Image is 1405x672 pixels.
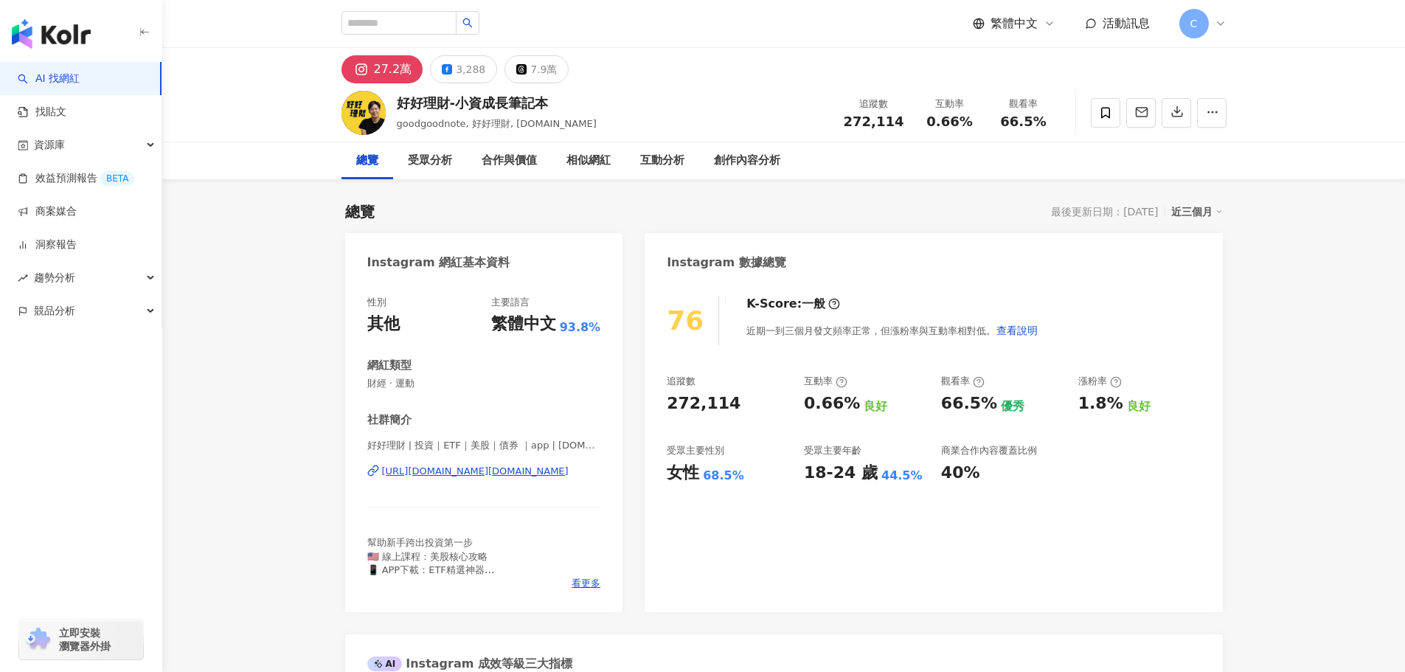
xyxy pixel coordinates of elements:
div: 社群簡介 [367,412,412,428]
div: 觀看率 [996,97,1052,111]
span: 資源庫 [34,128,65,162]
div: 一般 [802,296,825,312]
a: 商案媒合 [18,204,77,219]
a: [URL][DOMAIN_NAME][DOMAIN_NAME] [367,465,601,478]
div: 好好理財-小資成長筆記本 [397,94,597,112]
a: 洞察報告 [18,238,77,252]
div: 受眾主要性別 [667,444,724,457]
div: 追蹤數 [667,375,695,388]
span: 繁體中文 [991,15,1038,32]
a: searchAI 找網紅 [18,72,80,86]
div: 繁體中文 [491,313,556,336]
span: 競品分析 [34,294,75,328]
img: chrome extension [24,628,52,651]
div: 互動率 [922,97,978,111]
span: 活動訊息 [1103,16,1150,30]
span: 趨勢分析 [34,261,75,294]
div: 商業合作內容覆蓋比例 [941,444,1037,457]
div: 相似網紅 [566,152,611,170]
div: 網紅類型 [367,358,412,373]
span: rise [18,273,28,283]
div: 觀看率 [941,375,985,388]
span: 財經 · 運動 [367,377,601,390]
img: logo [12,19,91,49]
div: 受眾主要年齡 [804,444,861,457]
div: 近期一到三個月發文頻率正常，但漲粉率與互動率相對低。 [746,316,1038,345]
div: 68.5% [703,468,744,484]
a: 效益預測報告BETA [18,171,134,186]
span: 立即安裝 瀏覽器外掛 [59,626,111,653]
span: 66.5% [1000,114,1046,129]
span: 幫助新手跨出投資第一步 🇺🇸 線上課程：美股核心攻略 📱 APP下載：ETF精選神器 📪合作來信：[EMAIL_ADDRESS][DOMAIN_NAME] [367,537,594,589]
div: 66.5% [941,392,997,415]
div: 創作內容分析 [714,152,780,170]
img: KOL Avatar [341,91,386,135]
a: 找貼文 [18,105,66,119]
span: 272,114 [844,114,904,129]
button: 27.2萬 [341,55,423,83]
div: 互動率 [804,375,847,388]
div: 0.66% [804,392,860,415]
div: K-Score : [746,296,840,312]
div: 主要語言 [491,296,530,309]
div: 互動分析 [640,152,684,170]
div: 漲粉率 [1078,375,1122,388]
div: 追蹤數 [844,97,904,111]
div: 7.9萬 [530,59,557,80]
span: 好好理財 | 投資｜ETF｜美股｜債券 ｜app | [DOMAIN_NAME] [367,439,601,452]
div: 44.5% [881,468,923,484]
span: 看更多 [572,577,600,590]
a: chrome extension立即安裝 瀏覽器外掛 [19,620,143,659]
span: 查看說明 [996,325,1038,336]
div: 3,288 [456,59,485,80]
div: [URL][DOMAIN_NAME][DOMAIN_NAME] [382,465,569,478]
div: 272,114 [667,392,740,415]
div: 性別 [367,296,386,309]
div: AI [367,657,403,671]
div: 良好 [864,398,887,415]
div: 總覽 [345,201,375,222]
span: 93.8% [560,319,601,336]
div: 合作與價值 [482,152,537,170]
div: Instagram 網紅基本資料 [367,254,510,271]
div: 最後更新日期：[DATE] [1051,206,1158,218]
div: 76 [667,305,704,336]
div: 總覽 [356,152,378,170]
span: goodgoodnote, 好好理財, [DOMAIN_NAME] [397,118,597,129]
span: search [462,18,473,28]
button: 3,288 [430,55,497,83]
button: 7.9萬 [504,55,569,83]
div: 27.2萬 [374,59,412,80]
div: 18-24 歲 [804,462,878,485]
div: 1.8% [1078,392,1123,415]
div: 其他 [367,313,400,336]
span: C [1190,15,1198,32]
div: 近三個月 [1171,202,1223,221]
div: Instagram 成效等級三大指標 [367,656,572,672]
div: 40% [941,462,980,485]
div: 女性 [667,462,699,485]
div: 優秀 [1001,398,1024,415]
div: 受眾分析 [408,152,452,170]
span: 0.66% [926,114,972,129]
div: 良好 [1127,398,1151,415]
div: Instagram 數據總覽 [667,254,786,271]
button: 查看說明 [996,316,1038,345]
